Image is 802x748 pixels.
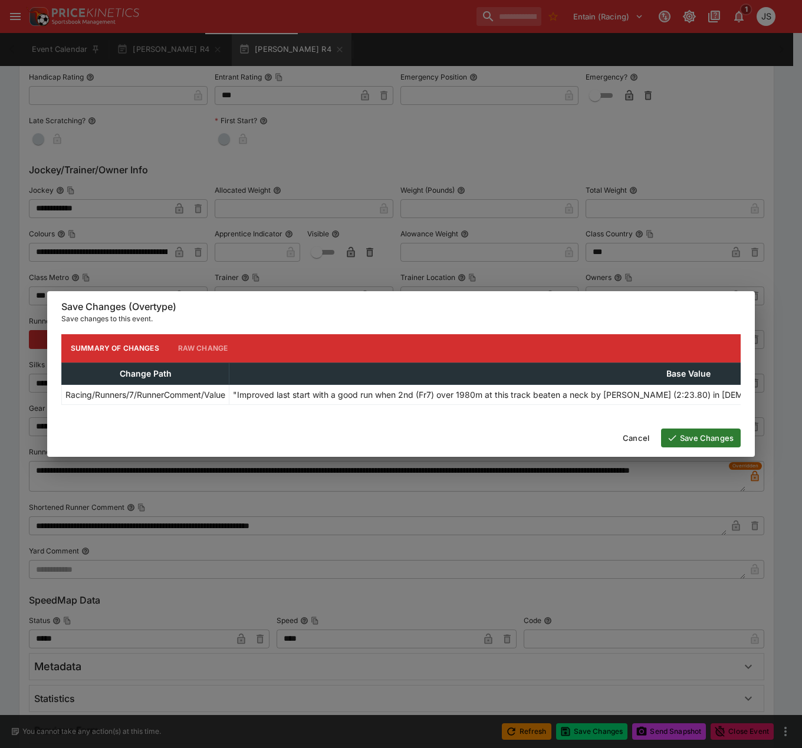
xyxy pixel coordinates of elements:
[169,334,238,363] button: Raw Change
[65,388,225,401] p: Racing/Runners/7/RunnerComment/Value
[61,334,169,363] button: Summary of Changes
[661,429,741,447] button: Save Changes
[61,301,741,313] h6: Save Changes (Overtype)
[61,313,741,325] p: Save changes to this event.
[616,429,656,447] button: Cancel
[62,363,229,384] th: Change Path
